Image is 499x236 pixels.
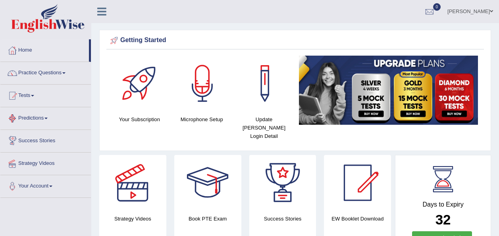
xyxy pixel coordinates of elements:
[435,212,451,227] b: 32
[404,201,482,208] h4: Days to Expiry
[0,175,91,195] a: Your Account
[0,39,89,59] a: Home
[237,115,291,140] h4: Update [PERSON_NAME] Login Detail
[433,3,441,11] span: 0
[112,115,167,124] h4: Your Subscription
[175,115,229,124] h4: Microphone Setup
[99,215,166,223] h4: Strategy Videos
[108,35,482,46] div: Getting Started
[324,215,391,223] h4: EW Booklet Download
[0,130,91,150] a: Success Stories
[0,107,91,127] a: Predictions
[249,215,316,223] h4: Success Stories
[0,62,91,82] a: Practice Questions
[174,215,241,223] h4: Book PTE Exam
[0,85,91,104] a: Tests
[0,153,91,172] a: Strategy Videos
[299,56,478,125] img: small5.jpg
